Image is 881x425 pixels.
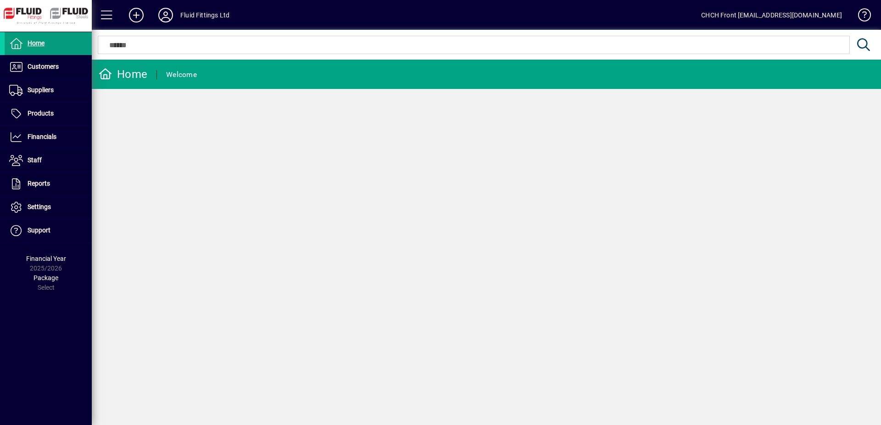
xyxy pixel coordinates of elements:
div: Welcome [166,67,197,82]
span: Settings [28,203,51,210]
a: Knowledge Base [851,2,870,32]
a: Support [5,219,92,242]
span: Suppliers [28,86,54,94]
a: Products [5,102,92,125]
span: Package [33,274,58,281]
div: Home [99,67,147,82]
span: Staff [28,156,42,164]
span: Products [28,110,54,117]
span: Customers [28,63,59,70]
a: Reports [5,172,92,195]
div: CHCH Front [EMAIL_ADDRESS][DOMAIN_NAME] [701,8,842,22]
a: Staff [5,149,92,172]
span: Financials [28,133,56,140]
a: Financials [5,126,92,149]
span: Support [28,226,50,234]
button: Profile [151,7,180,23]
div: Fluid Fittings Ltd [180,8,229,22]
span: Financial Year [26,255,66,262]
a: Suppliers [5,79,92,102]
span: Home [28,39,45,47]
button: Add [122,7,151,23]
a: Settings [5,196,92,219]
a: Customers [5,55,92,78]
span: Reports [28,180,50,187]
